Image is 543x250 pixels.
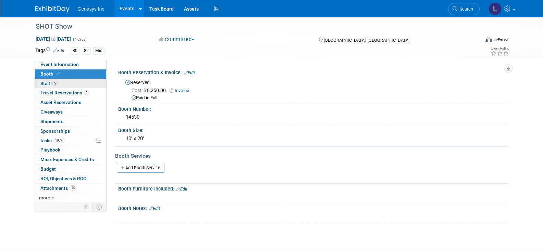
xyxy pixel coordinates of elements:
td: Personalize Event Tab Strip [81,202,92,211]
a: Edit [149,206,160,211]
img: Lucy Temprano [489,2,502,15]
a: Add Booth Service [117,163,164,173]
span: Search [457,6,473,12]
span: Budget [40,166,56,172]
span: 100% [53,138,64,143]
a: Staff5 [35,79,106,88]
span: [GEOGRAPHIC_DATA], [GEOGRAPHIC_DATA] [324,38,409,43]
div: Booth Size: [118,125,508,134]
span: Sponsorships [40,128,70,134]
td: Toggle Event Tabs [92,202,106,211]
span: Booth [40,71,61,77]
span: Staff [40,81,58,86]
a: Search [448,3,480,15]
a: Event Information [35,60,106,69]
span: (4 days) [72,37,87,42]
span: Event Information [40,62,79,67]
a: Sponsorships [35,127,106,136]
span: 14 [70,185,76,190]
span: 2 [84,90,89,95]
a: Invoice [170,88,193,93]
span: Travel Reservations [40,90,89,95]
div: 14530 [123,112,503,122]
a: Edit [176,187,187,192]
div: In-Person [493,37,509,42]
a: Edit [53,48,64,53]
a: Attachments14 [35,184,106,193]
div: Booth Number: [118,104,508,113]
a: ROI, Objectives & ROO [35,174,106,183]
a: Travel Reservations2 [35,88,106,97]
span: 8,250.00 [132,88,169,93]
td: Tags [35,47,64,55]
img: Format-Inperson.png [485,37,492,42]
span: ROI, Objectives & ROO [40,176,86,181]
img: ExhibitDay [35,6,70,13]
span: Genasys Inc [78,6,104,12]
a: Tasks100% [35,136,106,145]
span: Cost: $ [132,88,147,93]
a: Booth [35,69,106,79]
span: Giveaways [40,109,63,115]
div: Booth Reservation & Invoice: [118,67,508,76]
span: Misc. Expenses & Credits [40,157,94,162]
span: more [39,195,50,200]
div: Reserved [123,77,503,101]
span: to [50,36,57,42]
div: Booth Services [115,152,508,160]
div: Paid in Full [132,95,503,101]
span: 5 [52,81,58,86]
div: Mid [93,47,104,54]
span: Shipments [40,119,63,124]
div: 80 [71,47,79,54]
a: Misc. Expenses & Credits [35,155,106,164]
a: Asset Reservations [35,98,106,107]
div: Event Format [439,36,510,46]
span: Playbook [40,147,60,153]
div: SHOT Show [33,21,469,33]
span: Attachments [40,185,76,191]
div: Event Rating [491,47,509,50]
i: Booth reservation complete [57,72,60,76]
div: Booth Furniture Included: [118,184,508,193]
button: Committed [156,36,197,43]
div: 82 [82,47,91,54]
span: Asset Reservations [40,100,81,105]
a: Playbook [35,145,106,155]
span: [DATE] [DATE] [35,36,71,42]
a: Shipments [35,117,106,126]
a: Budget [35,165,106,174]
a: Giveaways [35,107,106,117]
span: Tasks [40,138,64,143]
a: more [35,193,106,202]
a: Edit [184,70,195,75]
div: 10' x 20' [123,133,503,144]
div: Booth Notes: [118,203,508,212]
